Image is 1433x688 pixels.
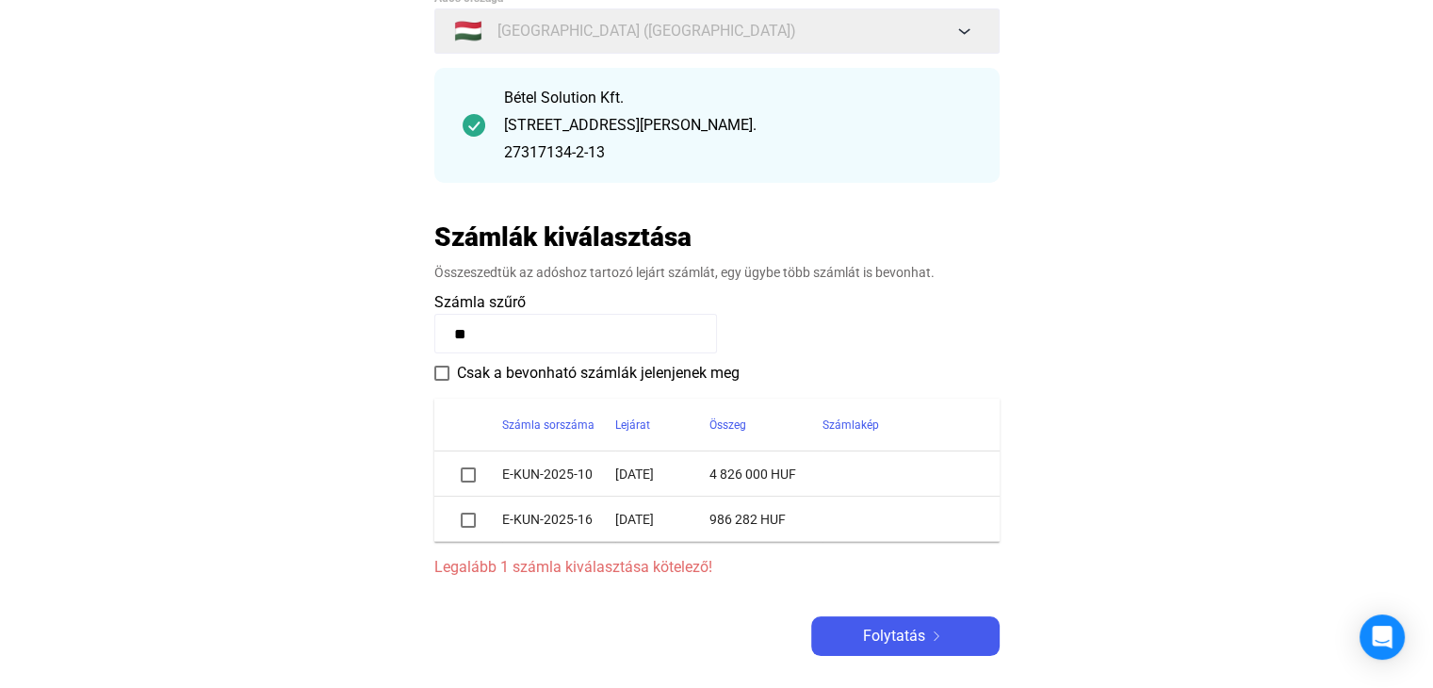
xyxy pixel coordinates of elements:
[434,263,1000,282] div: Összeszedtük az adóshoz tartozó lejárt számlát, egy ügybe több számlát is bevonhat.
[502,451,615,497] td: E-KUN-2025-10
[502,414,615,436] div: Számla sorszáma
[822,414,879,436] div: Számlakép
[1360,614,1405,660] div: Open Intercom Messenger
[504,141,971,164] div: 27317134-2-13
[615,497,709,542] td: [DATE]
[615,414,709,436] div: Lejárat
[504,87,971,109] div: Bétel Solution Kft.
[709,414,746,436] div: Összeg
[434,556,1000,579] span: Legalább 1 számla kiválasztása kötelező!
[454,20,482,42] span: 🇭🇺
[497,20,796,42] span: [GEOGRAPHIC_DATA] ([GEOGRAPHIC_DATA])
[434,8,1000,54] button: 🇭🇺[GEOGRAPHIC_DATA] ([GEOGRAPHIC_DATA])
[709,414,822,436] div: Összeg
[502,414,594,436] div: Számla sorszáma
[615,414,650,436] div: Lejárat
[504,114,971,137] div: [STREET_ADDRESS][PERSON_NAME].
[709,451,822,497] td: 4 826 000 HUF
[822,414,977,436] div: Számlakép
[457,362,740,385] span: Csak a bevonható számlák jelenjenek meg
[434,293,526,311] span: Számla szűrő
[925,631,948,641] img: arrow-right-white
[502,497,615,542] td: E-KUN-2025-16
[709,497,822,542] td: 986 282 HUF
[863,625,925,647] span: Folytatás
[811,616,1000,656] button: Folytatásarrow-right-white
[434,221,692,254] h2: Számlák kiválasztása
[615,451,709,497] td: [DATE]
[463,114,485,137] img: checkmark-darker-green-circle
